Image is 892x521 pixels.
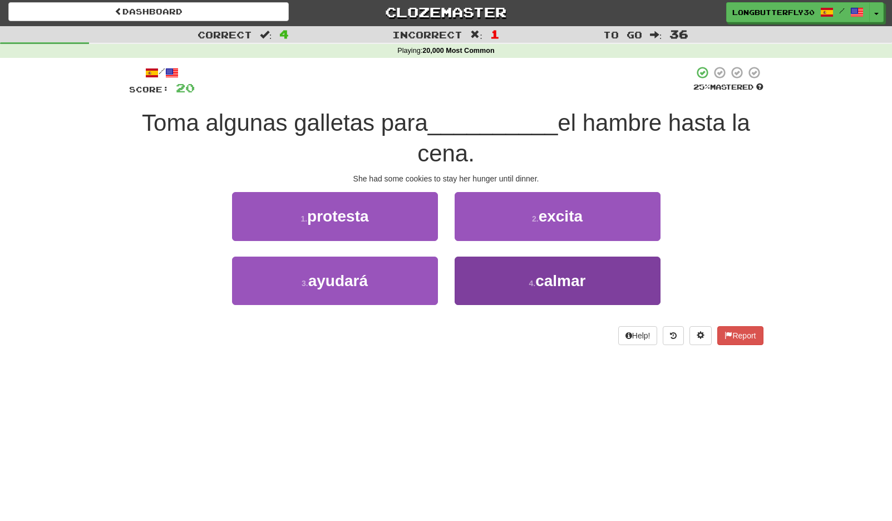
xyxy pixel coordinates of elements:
[732,7,815,17] span: LongButterfly3024
[532,214,539,223] small: 2 .
[279,27,289,41] span: 4
[308,272,368,289] span: ayudará
[232,257,438,305] button: 3.ayudará
[417,110,750,166] span: el hambre hasta la cena.
[8,2,289,21] a: Dashboard
[455,257,661,305] button: 4.calmar
[535,272,585,289] span: calmar
[839,7,845,14] span: /
[129,66,195,80] div: /
[198,29,252,40] span: Correct
[392,29,462,40] span: Incorrect
[455,192,661,240] button: 2.excita
[603,29,642,40] span: To go
[142,110,428,136] span: Toma algunas galletas para
[717,326,763,345] button: Report
[260,30,272,40] span: :
[302,279,308,288] small: 3 .
[663,326,684,345] button: Round history (alt+y)
[428,110,558,136] span: __________
[539,208,583,225] span: excita
[300,214,307,223] small: 1 .
[693,82,710,91] span: 25 %
[726,2,870,22] a: LongButterfly3024 /
[529,279,536,288] small: 4 .
[490,27,500,41] span: 1
[307,208,368,225] span: protesta
[305,2,586,22] a: Clozemaster
[422,47,494,55] strong: 20,000 Most Common
[470,30,482,40] span: :
[129,85,169,94] span: Score:
[693,82,763,92] div: Mastered
[232,192,438,240] button: 1.protesta
[650,30,662,40] span: :
[618,326,658,345] button: Help!
[669,27,688,41] span: 36
[129,173,763,184] div: She had some cookies to stay her hunger until dinner.
[176,81,195,95] span: 20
